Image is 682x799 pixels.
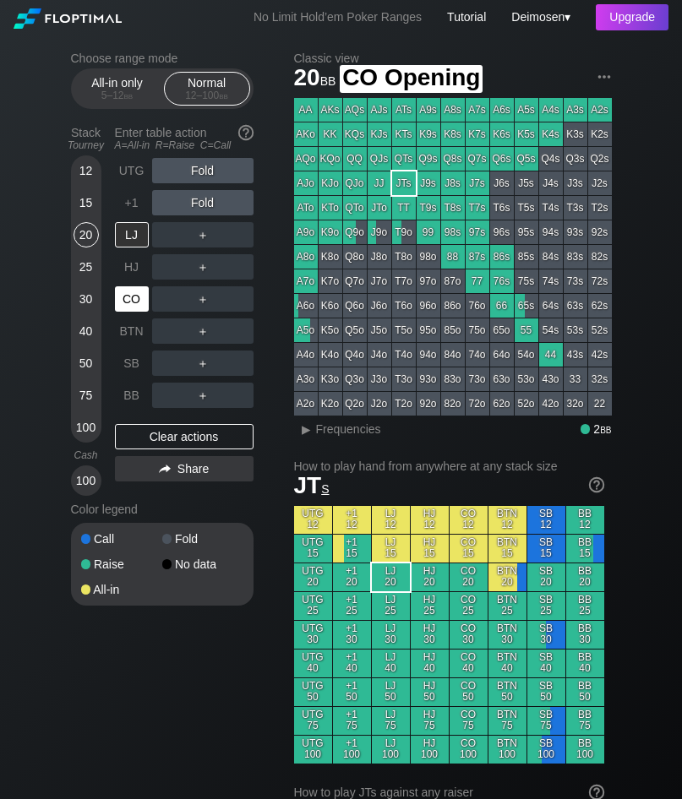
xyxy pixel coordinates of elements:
div: T5s [515,196,538,220]
div: A5s [515,98,538,122]
div: Clear actions [115,424,254,449]
div: 76s [490,269,514,293]
div: Tourney [64,139,108,151]
div: A7o [294,269,318,293]
div: T6s [490,196,514,220]
div: 74s [539,269,563,293]
div: 94s [539,220,563,244]
div: K8o [319,245,342,269]
div: J9o [368,220,391,244]
div: 5 – 12 [82,90,153,101]
div: KK [319,122,342,146]
div: A9s [417,98,440,122]
div: KJs [368,122,391,146]
div: AKs [319,98,342,122]
div: 42o [539,392,563,416]
div: 72o [466,392,489,416]
div: BTN 12 [488,506,527,534]
div: T7s [466,196,489,220]
div: T5o [392,318,416,342]
div: T2o [392,392,416,416]
div: 92o [417,392,440,416]
div: 25 [74,254,99,280]
div: A8o [294,245,318,269]
div: SB 75 [527,707,565,735]
div: 93o [417,367,440,391]
div: K5s [515,122,538,146]
div: ▾ [507,8,573,26]
div: UTG 20 [294,563,332,591]
div: 97s [466,220,489,244]
div: 83s [564,245,587,269]
div: QQ [343,147,367,171]
div: CO 40 [450,650,488,677]
div: AQo [294,147,318,171]
div: 92s [588,220,612,244]
div: K6o [319,294,342,318]
div: 75o [466,318,489,342]
div: Q4s [539,147,563,171]
div: BB 40 [566,650,604,677]
div: +1 20 [333,563,371,591]
div: K6s [490,122,514,146]
div: ＋ [152,318,254,344]
div: J5s [515,171,538,195]
div: ＋ [152,383,254,408]
div: J5o [368,318,391,342]
div: Enter table action [115,119,254,158]
div: SB 12 [527,506,565,534]
div: 54o [515,343,538,367]
div: BTN [115,318,149,344]
div: 84s [539,245,563,269]
div: K4o [319,343,342,367]
div: 50 [74,351,99,376]
div: K3o [319,367,342,391]
div: 84o [441,343,465,367]
div: K4s [539,122,563,146]
div: 32o [564,392,587,416]
div: Q7s [466,147,489,171]
div: A=All-in R=Raise C=Call [115,139,254,151]
div: 62s [588,294,612,318]
div: 20 [74,222,99,247]
div: BTN 15 [488,535,527,563]
div: +1 25 [333,592,371,620]
div: K8s [441,122,465,146]
div: KJo [319,171,342,195]
div: UTG 30 [294,621,332,649]
div: UTG 40 [294,650,332,677]
div: 85s [515,245,538,269]
div: A9o [294,220,318,244]
div: CO 50 [450,678,488,706]
div: 12 [74,158,99,183]
div: A4o [294,343,318,367]
div: 100 [74,468,99,493]
div: CO 15 [450,535,488,563]
div: 65s [515,294,538,318]
div: 53o [515,367,538,391]
div: BTN 50 [488,678,527,706]
span: bb [600,422,611,436]
div: 64s [539,294,563,318]
div: 33 [564,367,587,391]
div: 52o [515,392,538,416]
div: K3s [564,122,587,146]
div: Q9s [417,147,440,171]
div: Share [115,456,254,481]
div: UTG 15 [294,535,332,563]
div: 62o [490,392,514,416]
div: ＋ [152,351,254,376]
div: Fold [162,533,243,545]
div: ＋ [152,286,254,312]
div: Call [81,533,162,545]
div: A8s [441,98,465,122]
div: A5o [294,318,318,342]
div: 75 [74,383,99,408]
div: AKo [294,122,318,146]
div: A3s [564,98,587,122]
div: AJs [368,98,391,122]
div: K2s [588,122,612,146]
div: HJ 75 [411,707,449,735]
div: HJ 50 [411,678,449,706]
div: T9s [417,196,440,220]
